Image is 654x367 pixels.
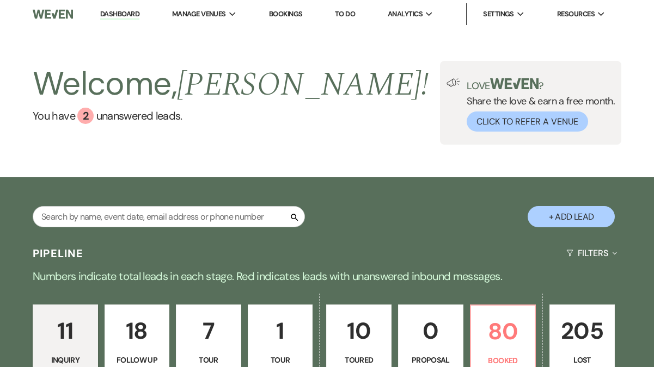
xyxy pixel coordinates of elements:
input: Search by name, event date, email address or phone number [33,206,305,227]
img: Weven Logo [33,3,73,26]
div: 2 [77,108,94,124]
button: Click to Refer a Venue [467,111,588,132]
span: Resources [557,9,595,20]
p: 7 [183,313,234,349]
button: Filters [562,239,621,268]
span: [PERSON_NAME] ! [177,60,429,110]
img: weven-logo-green.svg [490,78,539,89]
p: 80 [478,313,529,350]
p: Booked [478,354,529,366]
p: Follow Up [112,354,163,366]
p: Toured [333,354,384,366]
p: 1 [255,313,306,349]
button: + Add Lead [528,206,615,227]
p: 18 [112,313,163,349]
span: Settings [483,9,514,20]
p: 0 [405,313,456,349]
span: Manage Venues [172,9,226,20]
h3: Pipeline [33,246,84,261]
a: You have 2 unanswered leads. [33,108,429,124]
div: Share the love & earn a free month. [460,78,615,132]
img: loud-speaker-illustration.svg [447,78,460,87]
p: 11 [40,313,91,349]
a: Dashboard [100,9,139,20]
p: Inquiry [40,354,91,366]
p: Lost [557,354,608,366]
a: To Do [335,9,355,18]
span: Analytics [388,9,423,20]
p: 10 [333,313,384,349]
p: Love ? [467,78,615,91]
h2: Welcome, [33,61,429,108]
p: 205 [557,313,608,349]
a: Bookings [269,9,303,18]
